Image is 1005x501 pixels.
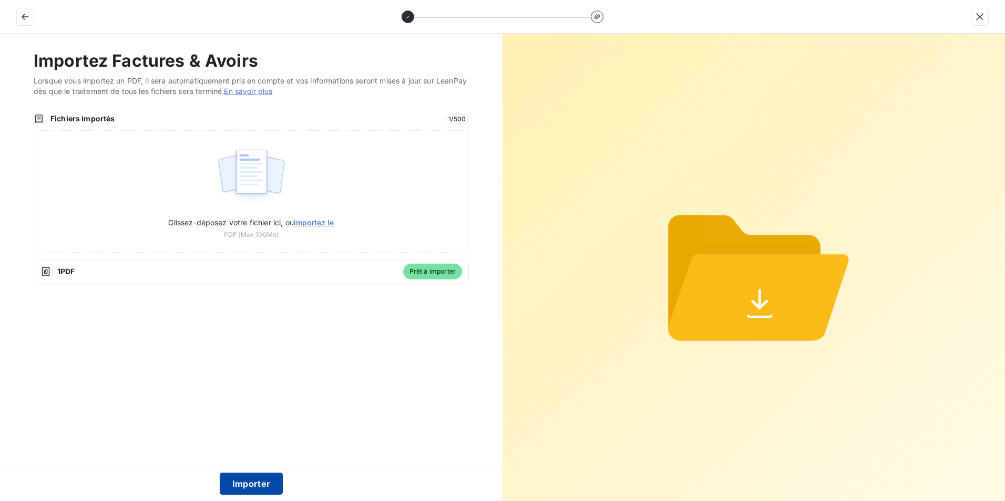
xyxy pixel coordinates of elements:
[168,218,334,227] span: Glissez-déposez votre fichier ici, ou
[294,218,334,227] span: importez le
[403,264,462,279] span: Prêt à importer
[224,87,272,96] a: En savoir plus
[34,76,469,97] span: Lorsque vous importez un PDF, il sera automatiquement pris en compte et vos informations seront m...
[217,143,286,211] img: illustration
[57,266,397,277] span: 1 PDF
[34,50,469,71] h2: Importez Factures & Avoirs
[445,114,469,123] span: 1 / 500
[224,230,279,239] span: PDF (Max 100Mo)
[220,473,283,495] button: Importer
[50,113,439,124] span: Fichiers importés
